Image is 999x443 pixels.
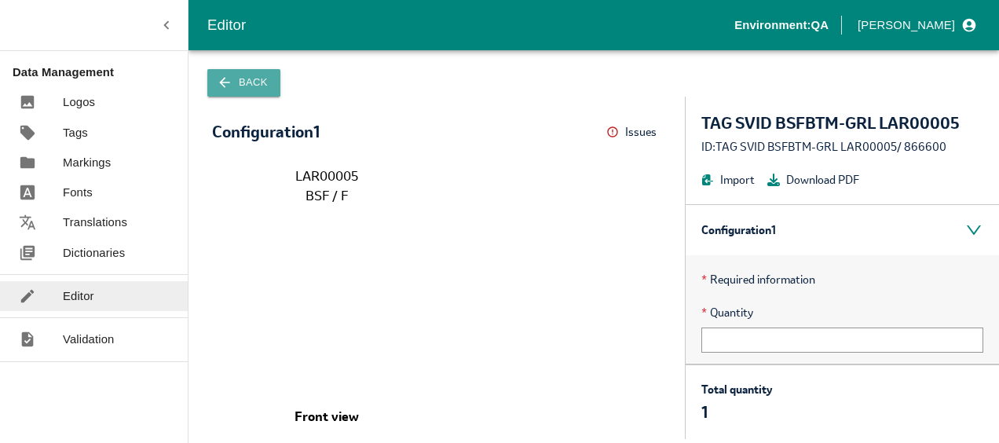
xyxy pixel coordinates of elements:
[207,69,280,97] button: Back
[767,171,859,189] button: Download PDF
[701,401,772,423] p: 1
[63,244,125,262] p: Dictionaries
[63,287,94,305] p: Editor
[701,171,755,189] button: Import
[701,304,983,321] span: Quantity
[63,93,95,111] p: Logos
[212,123,320,141] div: Configuration 1
[63,154,111,171] p: Markings
[13,64,188,81] p: Data Management
[63,184,93,201] p: Fonts
[701,112,983,134] div: TAG SVID BSFBTM-GRL LAR00005
[734,16,829,34] p: Environment: QA
[686,205,999,255] div: Configuration 1
[207,13,734,37] div: Editor
[606,120,661,145] button: Issues
[63,124,88,141] p: Tags
[858,16,955,34] p: [PERSON_NAME]
[295,167,358,185] tspan: LAR00005
[701,381,772,398] p: Total quantity
[851,12,980,38] button: profile
[306,186,348,203] tspan: BSF / F
[701,271,983,288] p: Required information
[63,214,127,231] p: Translations
[701,138,983,156] div: ID: TAG SVID BSFBTM-GRL LAR00005 / 866600
[295,408,359,425] tspan: Front view
[63,331,115,348] p: Validation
